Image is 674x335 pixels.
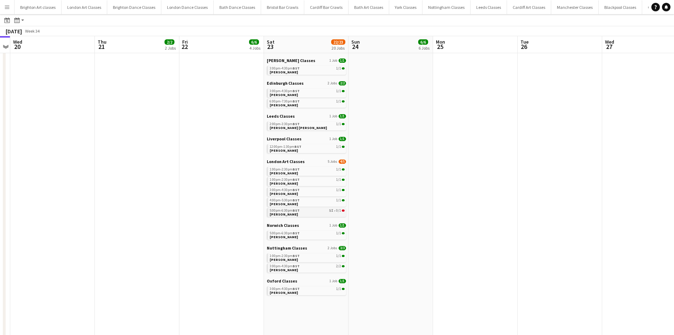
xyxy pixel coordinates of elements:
span: Mon [436,39,445,45]
span: 3/3 [339,246,346,250]
span: 1/1 [336,287,341,291]
span: 22/23 [331,39,345,45]
span: 1/1 [339,223,346,228]
span: BST [293,208,300,213]
span: 12:00pm-1:30pm [270,145,301,149]
span: Rebecca Butler Giles [270,125,327,130]
button: Cardiff Bar Crawls [304,0,348,14]
div: Oxford Classes1 Job1/13:00pm-4:30pmBST1/1[PERSON_NAME] [267,278,346,297]
span: Oxford Classes [267,278,297,284]
a: Edinburgh Classes2 Jobs2/2 [267,80,346,86]
button: Blackpool Classes [599,0,642,14]
span: 27 [604,43,614,51]
button: Leeds Classes [471,0,507,14]
div: 4 Jobs [249,45,260,51]
div: Leeds Classes1 Job1/12:00pm-3:30pmBST1/1[PERSON_NAME] [PERSON_NAME] [267,113,346,136]
span: 20 [12,43,22,51]
span: Liverpool Classes [267,136,301,141]
span: 5 Jobs [328,160,337,164]
span: Stephanie Nash [270,181,298,186]
span: BST [293,89,300,93]
a: Liverpool Classes1 Job1/1 [267,136,346,141]
span: 3:00pm-4:30pm [270,188,300,192]
span: 24 [350,43,360,51]
span: Lexi Philby [270,171,298,175]
span: Danielle Young [270,103,298,107]
button: Brighton Art classes [15,0,62,14]
span: 5:00pm-6:30pm [270,231,300,235]
span: 1:00pm-2:30pm [270,178,300,182]
span: BST [293,231,300,235]
span: 1/1 [336,199,341,202]
span: 3:00pm-4:30pm [270,67,300,70]
div: [PERSON_NAME] Classes1 Job1/13:00pm-4:30pmBST1/1[PERSON_NAME] [267,58,346,80]
span: 1/1 [342,100,345,102]
span: Aleksandra Calka [270,268,298,272]
span: 1:00pm-2:30pm [270,254,300,258]
span: Sun [351,39,360,45]
span: 4:00pm-5:30pm [270,199,300,202]
span: 1/1 [342,67,345,69]
span: 1/1 [342,168,345,171]
span: Wed [13,39,22,45]
span: 23 [266,43,275,51]
span: Kayleigh Cooke [270,148,298,153]
button: London Art Classes [62,0,107,14]
div: Edinburgh Classes2 Jobs2/23:00pm-4:30pmBST1/1[PERSON_NAME]6:00pm-7:30pmBST1/1[PERSON_NAME] [267,80,346,113]
button: Brighton Dance Classes [107,0,161,14]
div: Norwich Classes1 Job1/15:00pm-6:30pmBST1/1[PERSON_NAME] [267,223,346,245]
a: Nottingham Classes2 Jobs3/3 [267,245,346,251]
div: London Art Classes5 Jobs4/51:00pm-2:30pmBST1/1[PERSON_NAME]1:00pm-2:30pmBST1/1[PERSON_NAME]3:00pm... [267,159,346,223]
div: 2 Jobs [165,45,176,51]
span: 2 Jobs [328,81,337,85]
span: Lizzie Steer [270,235,298,239]
span: Wed [605,39,614,45]
span: BST [293,188,300,192]
span: 0/1 [336,209,341,212]
span: Nottingham Classes [267,245,307,251]
div: • [270,209,345,212]
span: 5:00pm-6:30pm [270,209,300,212]
span: Mehak Chadha [270,202,298,206]
span: 1/1 [342,123,345,125]
span: Edinburgh Classes [267,80,304,86]
span: 6/6 [249,39,259,45]
span: 1/1 [342,199,345,201]
span: 1/1 [342,232,345,234]
span: 2/2 [336,264,341,268]
button: Bath Art Classes [348,0,389,14]
span: BST [293,286,300,291]
span: 1:00pm-2:30pm [270,168,300,171]
span: 1/1 [339,279,346,283]
span: 21 [97,43,106,51]
span: 2/2 [342,265,345,267]
span: BST [293,198,300,202]
span: 1/1 [336,231,341,235]
span: 3:00pm-4:30pm [270,89,300,93]
button: York Classes [389,0,422,14]
button: Bristol Bar Crawls [261,0,304,14]
span: Tue [520,39,529,45]
div: 6 Jobs [419,45,430,51]
span: 0/1 [342,210,345,212]
span: BST [293,264,300,268]
span: BST [293,177,300,182]
span: Leeds Classes [267,113,295,119]
a: [PERSON_NAME] Classes1 Job1/1 [267,58,346,63]
span: 1/1 [339,137,346,141]
span: 1/1 [339,114,346,118]
span: Candice Wright [270,70,298,74]
span: 1/1 [336,89,341,93]
span: Kendall Pugh [270,257,298,262]
span: 1 Job [329,58,337,63]
span: 3:00pm-4:30pm [270,264,300,268]
span: Week 34 [23,28,41,34]
a: 3:00pm-4:30pmBST1/1[PERSON_NAME] [270,66,345,74]
span: 1/1 [342,179,345,181]
span: 3:00pm-4:30pm [270,287,300,291]
span: 6/6 [418,39,428,45]
span: 1/1 [336,188,341,192]
span: BST [293,122,300,126]
span: 6:00pm-7:30pm [270,100,300,103]
a: 6:00pm-7:30pmBST1/1[PERSON_NAME] [270,99,345,107]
